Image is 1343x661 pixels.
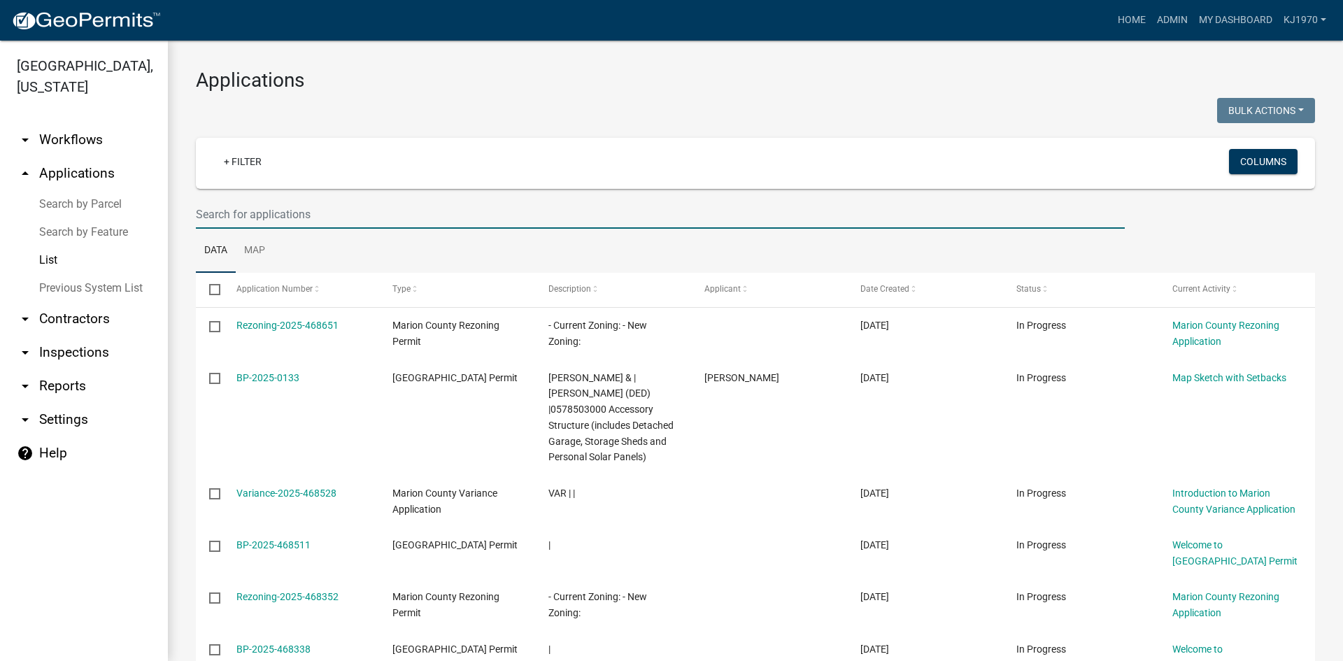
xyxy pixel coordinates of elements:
span: In Progress [1016,539,1066,550]
span: In Progress [1016,644,1066,655]
datatable-header-cell: Application Number [222,273,378,306]
span: Marion County Rezoning Permit [392,320,499,347]
a: Home [1112,7,1151,34]
span: 08/24/2025 [860,591,889,602]
input: Search for applications [196,200,1125,229]
a: Data [196,229,236,273]
span: - Current Zoning: - New Zoning: [548,591,647,618]
a: Rezoning-2025-468651 [236,320,339,331]
i: arrow_drop_up [17,165,34,182]
button: Bulk Actions [1217,98,1315,123]
a: BP-2025-468511 [236,539,311,550]
span: 08/25/2025 [860,539,889,550]
span: In Progress [1016,488,1066,499]
span: Gullion, Edward & | Gullion, Jessica (DED) |0578503000 Accessory Structure (includes Detached Gar... [548,372,674,463]
span: VAR | | [548,488,575,499]
span: Description [548,284,591,294]
span: Status [1016,284,1041,294]
a: Map Sketch with Setbacks [1172,372,1286,383]
span: Type [392,284,411,294]
i: arrow_drop_down [17,344,34,361]
a: + Filter [213,149,273,174]
i: arrow_drop_down [17,411,34,428]
span: Marion County Rezoning Permit [392,591,499,618]
a: Rezoning-2025-468352 [236,591,339,602]
span: Applicant [704,284,741,294]
span: 08/25/2025 [860,372,889,383]
h3: Applications [196,69,1315,92]
datatable-header-cell: Type [378,273,534,306]
span: Marion County Building Permit [392,539,518,550]
span: Ed N Gullion [704,372,779,383]
span: 08/25/2025 [860,488,889,499]
datatable-header-cell: Applicant [691,273,847,306]
span: Marion County Variance Application [392,488,497,515]
span: | [548,644,550,655]
datatable-header-cell: Description [535,273,691,306]
span: 08/25/2025 [860,320,889,331]
span: Application Number [236,284,313,294]
a: Marion County Rezoning Application [1172,591,1279,618]
a: Marion County Rezoning Application [1172,320,1279,347]
datatable-header-cell: Select [196,273,222,306]
a: Map [236,229,273,273]
a: Admin [1151,7,1193,34]
a: Variance-2025-468528 [236,488,336,499]
a: Welcome to [GEOGRAPHIC_DATA] Permit [1172,539,1298,567]
span: In Progress [1016,320,1066,331]
button: Columns [1229,149,1298,174]
a: BP-2025-468338 [236,644,311,655]
i: arrow_drop_down [17,311,34,327]
span: In Progress [1016,591,1066,602]
datatable-header-cell: Date Created [847,273,1003,306]
i: arrow_drop_down [17,132,34,148]
span: Marion County Building Permit [392,644,518,655]
span: Current Activity [1172,284,1230,294]
span: | [548,539,550,550]
i: help [17,445,34,462]
a: My Dashboard [1193,7,1278,34]
span: Marion County Building Permit [392,372,518,383]
span: 08/24/2025 [860,644,889,655]
a: BP-2025-0133 [236,372,299,383]
a: Introduction to Marion County Variance Application [1172,488,1295,515]
a: kj1970 [1278,7,1332,34]
i: arrow_drop_down [17,378,34,395]
datatable-header-cell: Status [1003,273,1159,306]
datatable-header-cell: Current Activity [1159,273,1315,306]
span: In Progress [1016,372,1066,383]
span: Date Created [860,284,909,294]
span: - Current Zoning: - New Zoning: [548,320,647,347]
